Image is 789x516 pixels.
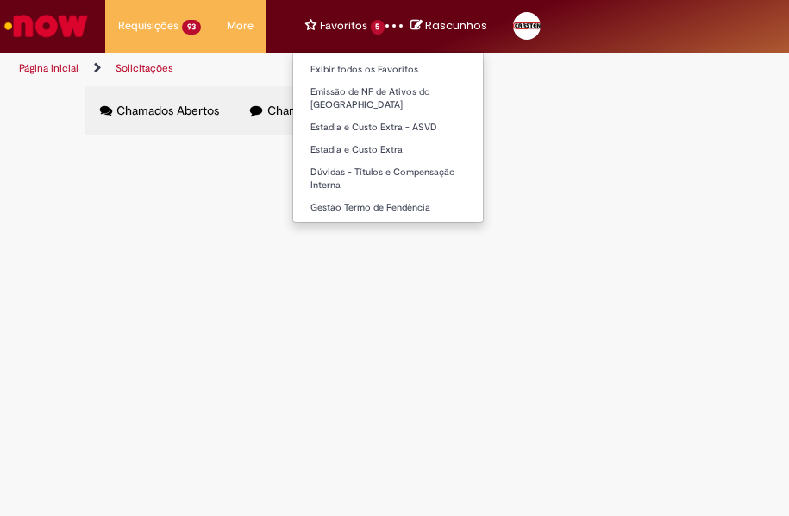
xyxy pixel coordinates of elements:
[293,60,484,79] a: Exibir todos os Favoritos
[293,118,484,137] a: Estadia e Custo Extra - ASVD
[182,20,201,35] span: 93
[293,198,484,217] a: Gestão Termo de Pendência
[425,17,487,34] span: Rascunhos
[410,17,487,34] a: No momento, sua lista de rascunhos tem 0 Itens
[267,103,379,118] span: Chamados Fechados
[320,17,367,35] span: Favoritos
[293,83,484,115] a: Emissão de NF de Ativos do [GEOGRAPHIC_DATA]
[13,53,382,85] ul: Trilhas de página
[371,20,385,35] span: 5
[19,61,78,75] a: Página inicial
[116,103,219,118] span: Chamados Abertos
[292,52,485,223] ul: Favoritos
[227,17,254,35] span: More
[118,17,178,35] span: Requisições
[293,141,484,160] a: Estadia e Custo Extra
[116,61,173,75] a: Solicitações
[293,163,484,195] a: Dúvidas - Títulos e Compensação Interna
[2,9,91,43] img: ServiceNow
